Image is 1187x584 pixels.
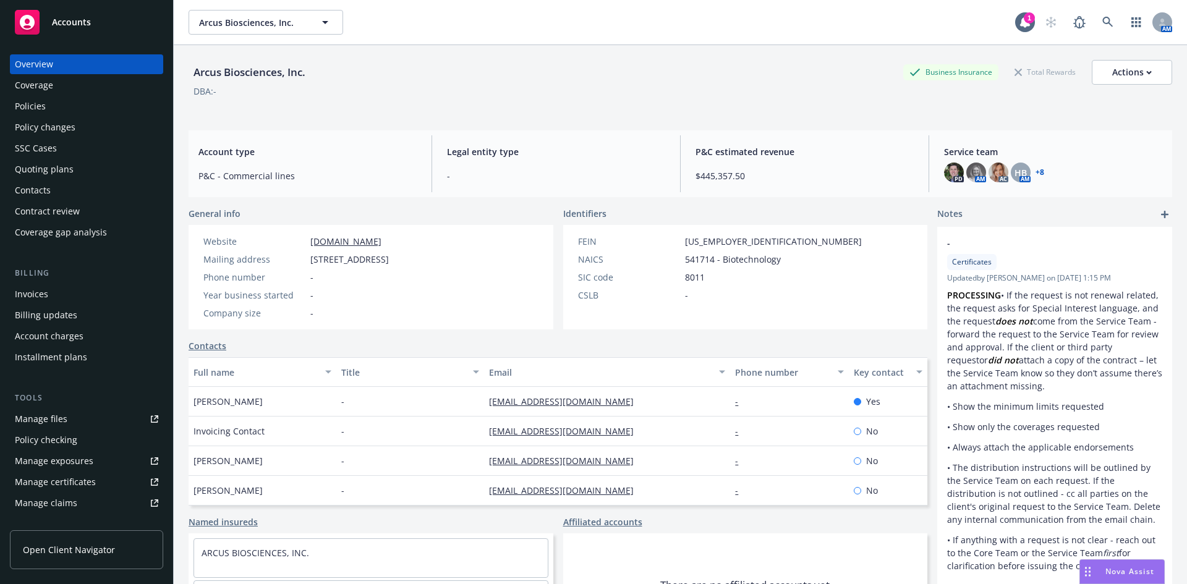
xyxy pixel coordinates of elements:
[447,169,665,182] span: -
[735,455,748,467] a: -
[1096,10,1120,35] a: Search
[1015,166,1027,179] span: HB
[10,305,163,325] a: Billing updates
[341,454,344,467] span: -
[194,425,265,438] span: Invoicing Contact
[15,305,77,325] div: Billing updates
[1036,169,1044,176] a: +8
[866,395,880,408] span: Yes
[203,307,305,320] div: Company size
[15,159,74,179] div: Quoting plans
[10,201,163,221] a: Contract review
[15,117,75,137] div: Policy changes
[15,96,46,116] div: Policies
[341,395,344,408] span: -
[735,366,830,379] div: Phone number
[10,5,163,40] a: Accounts
[947,273,1162,284] span: Updated by [PERSON_NAME] on [DATE] 1:15 PM
[10,54,163,74] a: Overview
[903,64,998,80] div: Business Insurance
[15,347,87,367] div: Installment plans
[578,289,680,302] div: CSLB
[685,235,862,248] span: [US_EMPLOYER_IDENTIFICATION_NUMBER]
[203,253,305,266] div: Mailing address
[15,180,51,200] div: Contacts
[15,138,57,158] div: SSC Cases
[10,267,163,279] div: Billing
[10,430,163,450] a: Policy checking
[194,366,318,379] div: Full name
[10,284,163,304] a: Invoices
[10,493,163,513] a: Manage claims
[52,17,91,27] span: Accounts
[685,271,705,284] span: 8011
[189,207,240,220] span: General info
[1079,559,1165,584] button: Nova Assist
[988,354,1019,366] em: did not
[310,289,313,302] span: -
[189,339,226,352] a: Contacts
[194,85,216,98] div: DBA: -
[15,514,73,534] div: Manage BORs
[489,485,644,496] a: [EMAIL_ADDRESS][DOMAIN_NAME]
[23,543,115,556] span: Open Client Navigator
[310,235,381,247] a: [DOMAIN_NAME]
[1080,560,1096,583] div: Drag to move
[1124,10,1149,35] a: Switch app
[696,169,914,182] span: $445,357.50
[15,451,93,471] div: Manage exposures
[947,461,1162,526] p: • The distribution instructions will be outlined by the Service Team on each request. If the dist...
[310,253,389,266] span: [STREET_ADDRESS]
[1157,207,1172,222] a: add
[15,409,67,429] div: Manage files
[735,425,748,437] a: -
[854,366,909,379] div: Key contact
[866,454,878,467] span: No
[202,547,309,559] a: ARCUS BIOSCIENCES, INC.
[578,271,680,284] div: SIC code
[10,409,163,429] a: Manage files
[10,117,163,137] a: Policy changes
[944,163,964,182] img: photo
[1103,547,1119,559] em: first
[563,515,642,528] a: Affiliated accounts
[966,163,986,182] img: photo
[15,472,96,492] div: Manage certificates
[194,454,263,467] span: [PERSON_NAME]
[866,484,878,497] span: No
[10,138,163,158] a: SSC Cases
[199,16,306,29] span: Arcus Biosciences, Inc.
[189,357,336,387] button: Full name
[484,357,730,387] button: Email
[10,472,163,492] a: Manage certificates
[198,145,417,158] span: Account type
[10,222,163,242] a: Coverage gap analysis
[15,75,53,95] div: Coverage
[944,145,1162,158] span: Service team
[735,485,748,496] a: -
[203,235,305,248] div: Website
[15,493,77,513] div: Manage claims
[310,307,313,320] span: -
[10,75,163,95] a: Coverage
[10,96,163,116] a: Policies
[1067,10,1092,35] a: Report a Bug
[10,451,163,471] a: Manage exposures
[1024,12,1035,23] div: 1
[578,253,680,266] div: NAICS
[10,180,163,200] a: Contacts
[10,326,163,346] a: Account charges
[341,484,344,497] span: -
[947,237,1130,250] span: -
[849,357,927,387] button: Key contact
[189,64,310,80] div: Arcus Biosciences, Inc.
[489,455,644,467] a: [EMAIL_ADDRESS][DOMAIN_NAME]
[198,169,417,182] span: P&C - Commercial lines
[310,271,313,284] span: -
[189,515,258,528] a: Named insureds
[341,366,466,379] div: Title
[696,145,914,158] span: P&C estimated revenue
[937,227,1172,582] div: -CertificatesUpdatedby [PERSON_NAME] on [DATE] 1:15 PMPROCESSING• If the request is not renewal r...
[15,201,80,221] div: Contract review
